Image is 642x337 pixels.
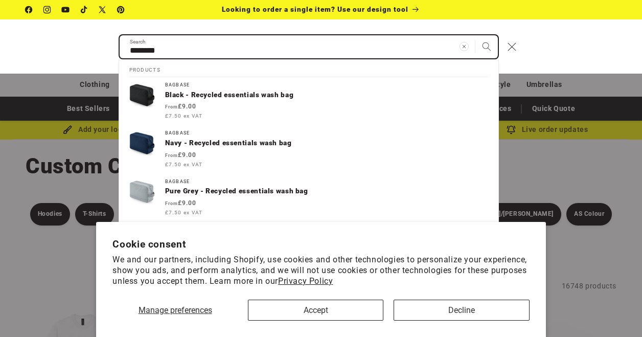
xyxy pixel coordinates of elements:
[165,201,178,206] span: From
[165,91,488,100] p: Black - Recycled essentials wash bag
[165,139,488,148] p: Navy - Recycled essentials wash bag
[119,174,498,222] a: BagbasePure Grey - Recycled essentials wash bag From£9.00 £7.50 ex VAT
[222,5,408,13] span: Looking to order a single item? Use our design tool
[165,179,488,185] div: Bagbase
[394,300,529,321] button: Decline
[129,82,155,108] img: Recycled essentials wash bag
[278,276,333,286] a: Privacy Policy
[112,300,238,321] button: Manage preferences
[501,35,523,58] button: Close
[165,187,488,196] p: Pure Grey - Recycled essentials wash bag
[165,130,488,136] div: Bagbase
[165,209,202,216] span: £7.50 ex VAT
[248,300,383,321] button: Accept
[112,238,529,250] h2: Cookie consent
[165,151,196,159] strong: £9.00
[165,103,196,110] strong: £9.00
[165,112,202,120] span: £7.50 ex VAT
[112,255,529,286] p: We and our partners, including Shopify, use cookies and other technologies to personalize your ex...
[453,35,475,58] button: Clear search term
[119,77,498,125] a: BagbaseBlack - Recycled essentials wash bag From£9.00 £7.50 ex VAT
[119,125,498,173] a: BagbaseNavy - Recycled essentials wash bag From£9.00 £7.50 ex VAT
[129,59,488,78] h2: Products
[165,104,178,109] span: From
[165,199,196,207] strong: £9.00
[129,130,155,156] img: Recycled essentials wash bag
[129,179,155,205] img: Recycled essentials wash bag
[165,82,488,88] div: Bagbase
[165,161,202,168] span: £7.50 ex VAT
[475,35,498,58] button: Search
[165,153,178,158] span: From
[139,305,212,315] span: Manage preferences
[471,227,642,337] iframe: Chat Widget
